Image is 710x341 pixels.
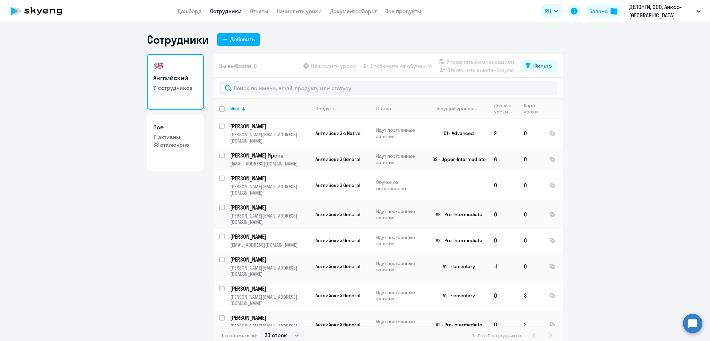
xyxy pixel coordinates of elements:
[230,233,310,240] a: [PERSON_NAME]
[230,105,310,112] div: Имя
[230,105,239,112] div: Имя
[230,323,310,335] p: [PERSON_NAME][EMAIL_ADDRESS][DOMAIN_NAME]
[230,213,310,225] p: [PERSON_NAME][EMAIL_ADDRESS][DOMAIN_NAME]
[230,285,309,292] p: [PERSON_NAME]
[147,115,204,171] a: Все11 активны33 отключено
[230,314,310,322] a: [PERSON_NAME]
[494,102,518,115] div: Личные уроки
[424,200,488,229] td: A2 - Pre-Intermediate
[315,156,360,162] span: Английский General
[540,4,563,18] button: RU
[518,310,544,339] td: 2
[250,8,268,15] a: Отчеты
[219,62,257,70] span: Вы выбрали: 0
[230,314,309,322] p: [PERSON_NAME]
[230,174,310,182] a: [PERSON_NAME]
[385,8,421,15] a: Все продукты
[230,294,310,306] p: [PERSON_NAME][EMAIL_ADDRESS][DOMAIN_NAME]
[147,33,209,46] h1: Сотрудники
[315,237,360,244] span: Английский General
[330,8,377,15] a: Документооборот
[230,256,309,263] p: [PERSON_NAME]
[626,3,704,19] button: ДЕЛОНГИ, ООО, Анкор-[GEOGRAPHIC_DATA]
[315,292,360,299] span: Английский General
[230,152,310,159] a: [PERSON_NAME] Ирeна
[315,130,361,136] span: Английский с Native
[488,252,518,281] td: -1
[153,123,198,132] h3: Все
[430,105,488,112] div: Текущий уровень
[230,285,310,292] a: [PERSON_NAME]
[230,122,310,130] a: [PERSON_NAME]
[230,131,310,144] p: [PERSON_NAME][EMAIL_ADDRESS][DOMAIN_NAME]
[230,35,255,43] div: Добавить
[518,229,544,252] td: 0
[473,332,521,339] span: 1 - 11 из 11 сотрудников
[315,322,360,328] span: Английский General
[222,332,257,339] span: Отображать по:
[494,102,512,115] div: Личные уроки
[376,105,424,112] div: Статус
[424,252,488,281] td: A1 - Elementary
[217,33,260,46] button: Добавить
[376,318,424,331] p: Идут постоянные занятия
[230,233,309,240] p: [PERSON_NAME]
[488,200,518,229] td: 0
[518,148,544,171] td: 0
[488,148,518,171] td: 6
[589,7,608,15] div: Баланс
[488,171,518,200] td: 0
[424,119,488,148] td: C1 - Advanced
[315,211,360,218] span: Английский General
[153,133,198,141] p: 11 активны
[315,105,370,112] div: Продукт
[376,105,391,112] div: Статус
[518,252,544,281] td: 0
[488,281,518,310] td: 0
[230,152,309,159] p: [PERSON_NAME] Ирeна
[518,281,544,310] td: 3
[611,8,617,15] img: balance
[424,229,488,252] td: A2 - Pre-Intermediate
[518,119,544,148] td: 0
[230,204,310,211] a: [PERSON_NAME]
[424,310,488,339] td: A2 - Pre-Intermediate
[376,208,424,221] p: Идут постоянные занятия
[315,105,334,112] div: Продукт
[230,174,309,182] p: [PERSON_NAME]
[524,102,538,115] div: Корп. уроки
[153,141,198,148] p: 33 отключено
[520,60,557,72] button: Фильтр
[424,148,488,171] td: B2 - Upper-Intermediate
[376,260,424,273] p: Идут постоянные занятия
[376,179,424,191] p: Обучение остановлено
[153,60,164,71] img: english
[230,242,310,248] p: [EMAIL_ADDRESS][DOMAIN_NAME]
[376,234,424,247] p: Идут постоянные занятия
[436,105,476,112] div: Текущий уровень
[315,263,360,270] span: Английский General
[585,4,622,18] button: Балансbalance
[376,127,424,139] p: Идут постоянные занятия
[533,61,552,70] div: Фильтр
[230,256,310,263] a: [PERSON_NAME]
[488,310,518,339] td: 0
[230,265,310,277] p: [PERSON_NAME][EMAIL_ADDRESS][DOMAIN_NAME]
[518,171,544,200] td: 0
[230,122,309,130] p: [PERSON_NAME]
[376,153,424,165] p: Идут постоянные занятия
[376,289,424,302] p: Идут постоянные занятия
[230,184,310,196] p: [PERSON_NAME][EMAIL_ADDRESS][DOMAIN_NAME]
[210,8,242,15] a: Сотрудники
[629,3,694,19] p: ДЕЛОНГИ, ООО, Анкор-[GEOGRAPHIC_DATA]
[177,8,202,15] a: Дашборд
[153,84,198,92] p: 11 сотрудников
[277,8,322,15] a: Начислить уроки
[488,229,518,252] td: 0
[147,54,204,110] a: Английский11 сотрудников
[230,204,309,211] p: [PERSON_NAME]
[153,74,198,83] h3: Английский
[230,161,310,167] p: [EMAIL_ADDRESS][DOMAIN_NAME]
[518,200,544,229] td: 0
